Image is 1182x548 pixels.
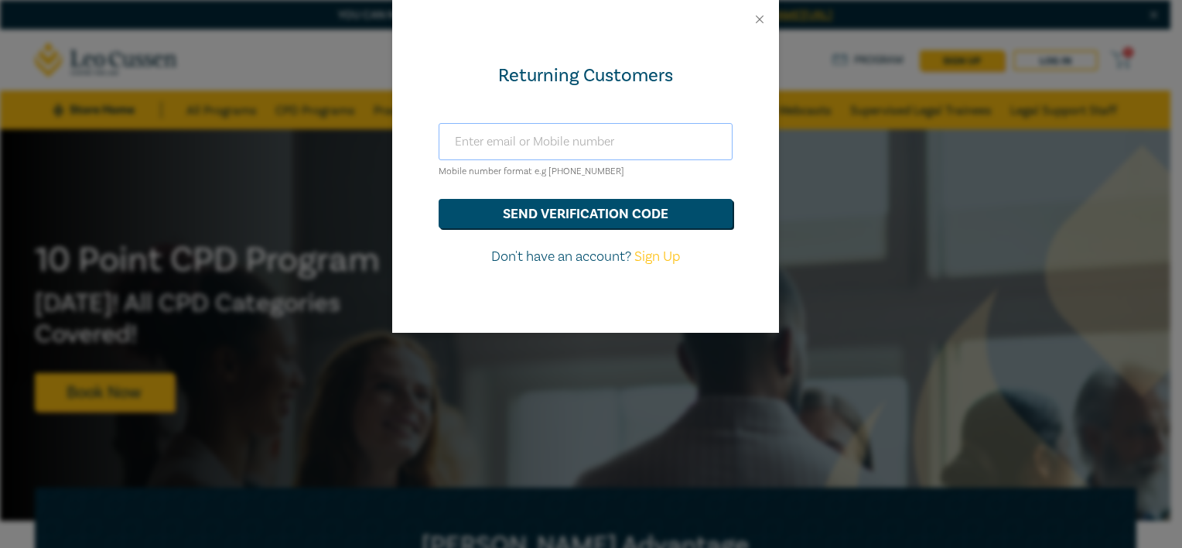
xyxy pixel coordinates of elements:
[439,247,733,267] p: Don't have an account?
[439,166,624,177] small: Mobile number format e.g [PHONE_NUMBER]
[439,199,733,228] button: send verification code
[634,248,680,265] a: Sign Up
[753,12,767,26] button: Close
[439,123,733,160] input: Enter email or Mobile number
[439,63,733,88] div: Returning Customers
